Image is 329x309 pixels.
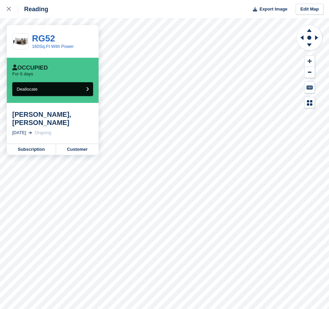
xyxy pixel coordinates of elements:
[32,44,74,49] a: 160Sq.Ft With Power
[12,71,33,77] p: For 6 days
[259,6,287,13] span: Export Image
[249,4,288,15] button: Export Image
[17,87,37,92] span: Deallocate
[12,82,93,96] button: Deallocate
[7,144,56,155] a: Subscription
[305,97,315,108] button: Map Legend
[296,4,324,15] a: Edit Map
[12,110,93,127] div: [PERSON_NAME], [PERSON_NAME]
[29,131,32,134] img: arrow-right-light-icn-cde0832a797a2874e46488d9cf13f60e5c3a73dbe684e267c42b8395dfbc2abf.svg
[305,82,315,93] button: Keyboard Shortcuts
[56,144,99,155] a: Customer
[32,33,55,43] a: RG52
[18,5,48,13] div: Reading
[12,129,26,136] div: [DATE]
[13,36,28,48] img: 150-sqft-unit.jpg
[305,56,315,67] button: Zoom In
[35,129,51,136] div: Ongoing
[305,67,315,78] button: Zoom Out
[12,65,48,71] div: Occupied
